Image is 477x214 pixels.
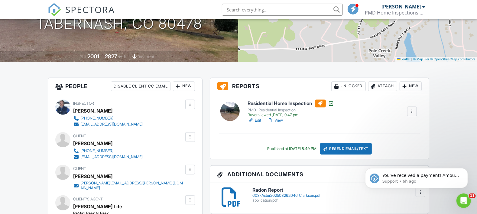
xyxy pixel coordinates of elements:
[73,172,112,181] div: [PERSON_NAME]
[73,134,86,138] span: Client
[48,3,61,16] img: The Best Home Inspection Software - Spectora
[138,55,154,59] span: basement
[80,122,143,127] div: [EMAIL_ADDRESS][DOMAIN_NAME]
[73,106,112,115] div: [PERSON_NAME]
[331,81,366,91] div: Unlocked
[248,113,334,117] div: Buyer viewed [DATE] 9:47 pm
[222,4,343,16] input: Search everything...
[253,193,422,198] div: 603-Aster202508262046_Clarkson.pdf
[118,55,127,59] span: sq. ft.
[73,197,103,201] span: Client's Agent
[320,143,372,155] div: Resend Email/Text
[48,8,115,21] a: SPECTORA
[413,57,430,61] a: © MapTiler
[430,57,475,61] a: © OpenStreetMap contributors
[210,78,429,95] h3: Reports
[268,117,283,123] a: View
[411,57,412,61] span: |
[267,146,316,151] div: Published at [DATE] 8:49 PM
[368,81,397,91] div: Attach
[248,117,261,123] a: Edit
[73,121,143,127] a: [EMAIL_ADDRESS][DOMAIN_NAME]
[365,10,425,16] div: PMD Home Inspections LLC
[48,78,202,95] h3: People
[210,166,429,183] h3: Additional Documents
[253,187,422,193] h6: Radon Report
[65,3,115,16] span: SPECTORA
[73,202,122,211] a: [PERSON_NAME] Life
[73,166,86,171] span: Client
[80,55,86,59] span: Built
[253,187,422,203] a: Radon Report 603-Aster202508262046_Clarkson.pdf application/pdf
[80,181,184,190] div: [PERSON_NAME][EMAIL_ADDRESS][PERSON_NAME][DOMAIN_NAME]
[80,116,113,121] div: [PHONE_NUMBER]
[248,100,334,107] h6: Residential Home Inspection
[111,81,170,91] div: Disable Client CC Email
[73,115,143,121] a: [PHONE_NUMBER]
[105,53,117,59] div: 2827
[173,81,195,91] div: New
[87,53,99,59] div: 2001
[80,155,143,159] div: [EMAIL_ADDRESS][DOMAIN_NAME]
[248,100,334,118] a: Residential Home Inspection PMD1 Residential Inspection Buyer viewed [DATE] 9:47 pm
[73,181,184,190] a: [PERSON_NAME][EMAIL_ADDRESS][PERSON_NAME][DOMAIN_NAME]
[73,139,112,148] div: [PERSON_NAME]
[400,81,422,91] div: New
[456,193,471,208] iframe: Intercom live chat
[253,198,422,203] div: application/pdf
[73,101,94,106] span: Inspector
[73,148,143,154] a: [PHONE_NUMBER]
[381,4,421,10] div: [PERSON_NAME]
[73,154,143,160] a: [EMAIL_ADDRESS][DOMAIN_NAME]
[469,193,476,198] span: 11
[80,149,113,153] div: [PHONE_NUMBER]
[397,57,410,61] a: Leaflet
[356,155,477,198] iframe: Intercom notifications message
[248,108,334,113] div: PMD1 Residential Inspection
